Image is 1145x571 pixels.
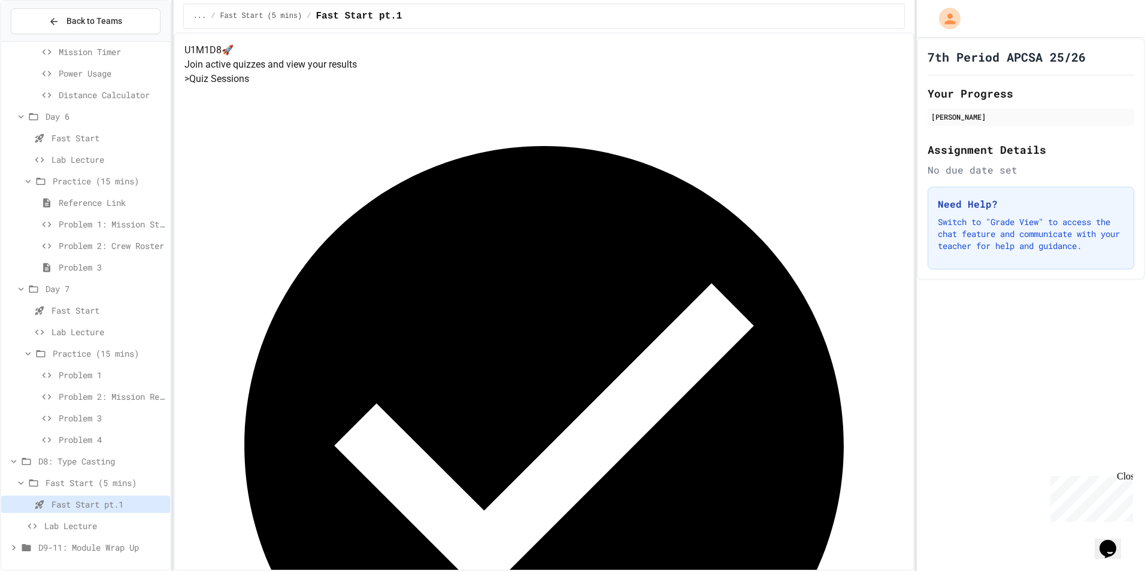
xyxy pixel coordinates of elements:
[926,5,964,32] div: My Account
[928,48,1086,65] h1: 7th Period APCSA 25/26
[307,11,311,21] span: /
[184,72,904,86] h5: > Quiz Sessions
[59,196,165,209] span: Reference Link
[66,15,122,28] span: Back to Teams
[928,163,1134,177] div: No due date set
[938,216,1124,252] p: Switch to "Grade View" to access the chat feature and communicate with your teacher for help and ...
[59,412,165,424] span: Problem 3
[53,175,165,187] span: Practice (15 mins)
[316,9,402,23] span: Fast Start pt.1
[52,132,165,144] span: Fast Start
[1046,471,1133,522] iframe: chat widget
[1095,523,1133,559] iframe: chat widget
[193,11,207,21] span: ...
[52,304,165,317] span: Fast Start
[52,153,165,166] span: Lab Lecture
[59,261,165,274] span: Problem 3
[184,43,904,57] h4: U1M1D8 🚀
[53,347,165,360] span: Practice (15 mins)
[211,11,215,21] span: /
[59,67,165,80] span: Power Usage
[59,45,165,58] span: Mission Timer
[38,455,165,467] span: D8: Type Casting
[5,5,83,76] div: Chat with us now!Close
[184,57,904,72] p: Join active quizzes and view your results
[38,541,165,554] span: D9-11: Module Wrap Up
[52,498,165,511] span: Fast Start pt.1
[46,476,165,489] span: Fast Start (5 mins)
[59,433,165,446] span: Problem 4
[11,8,160,34] button: Back to Teams
[59,369,165,381] span: Problem 1
[59,218,165,230] span: Problem 1: Mission Status Display
[931,111,1131,122] div: [PERSON_NAME]
[928,85,1134,102] h2: Your Progress
[59,89,165,101] span: Distance Calculator
[59,239,165,252] span: Problem 2: Crew Roster
[938,197,1124,211] h3: Need Help?
[220,11,302,21] span: Fast Start (5 mins)
[928,141,1134,158] h2: Assignment Details
[46,110,165,123] span: Day 6
[46,283,165,295] span: Day 7
[59,390,165,403] span: Problem 2: Mission Resource Calculator
[44,520,165,532] span: Lab Lecture
[52,326,165,338] span: Lab Lecture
